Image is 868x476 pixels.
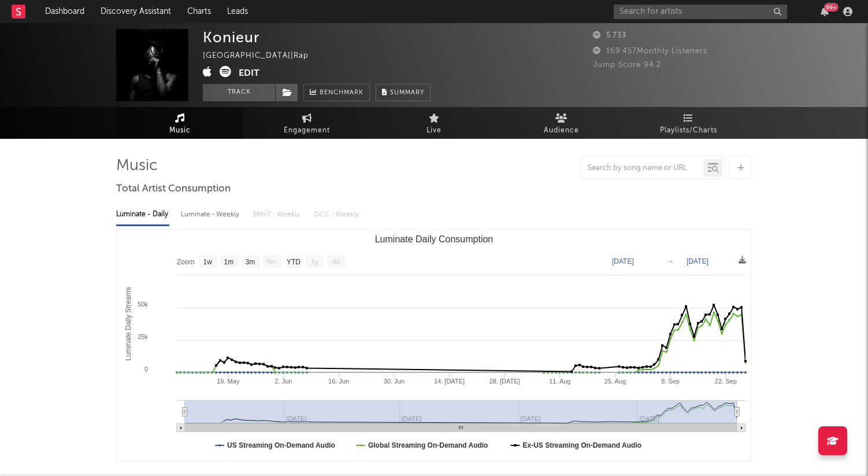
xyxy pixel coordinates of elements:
[370,107,498,139] a: Live
[320,86,363,100] span: Benchmark
[582,164,704,173] input: Search by song name or URL
[169,124,191,138] span: Music
[376,84,431,101] button: Summary
[523,441,642,449] text: Ex-US Streaming On-Demand Audio
[375,234,494,244] text: Luminate Daily Consumption
[544,124,579,138] span: Audience
[116,205,169,224] div: Luminate - Daily
[117,230,751,461] svg: Luminate Daily Consumption
[203,84,275,101] button: Track
[217,378,240,385] text: 19. May
[116,182,231,196] span: Total Artist Consumption
[824,3,839,12] div: 99 +
[275,378,292,385] text: 2. Jun
[287,258,301,266] text: YTD
[116,107,243,139] a: Music
[612,257,634,265] text: [DATE]
[614,5,787,19] input: Search for artists
[177,258,195,266] text: Zoom
[593,47,707,55] span: 169 457 Monthly Listeners
[203,49,322,63] div: [GEOGRAPHIC_DATA] | Rap
[625,107,752,139] a: Playlists/Charts
[284,124,330,138] span: Engagement
[667,257,674,265] text: →
[821,7,829,16] button: 99+
[368,441,488,449] text: Global Streaming On-Demand Audio
[332,258,339,266] text: All
[549,378,570,385] text: 11. Aug
[434,378,465,385] text: 14. [DATE]
[144,366,148,372] text: 0
[203,29,259,46] div: Konieur
[303,84,370,101] a: Benchmark
[390,90,424,96] span: Summary
[181,205,242,224] div: Luminate - Weekly
[124,287,132,360] text: Luminate Daily Streams
[203,258,213,266] text: 1w
[311,258,318,266] text: 1y
[138,333,148,340] text: 25k
[498,107,625,139] a: Audience
[604,378,626,385] text: 25. Aug
[384,378,405,385] text: 30. Jun
[267,258,277,266] text: 6m
[243,107,370,139] a: Engagement
[489,378,520,385] text: 28. [DATE]
[687,257,709,265] text: [DATE]
[328,378,349,385] text: 16. Jun
[239,66,259,80] button: Edit
[593,32,626,39] span: 5 733
[426,124,442,138] span: Live
[715,378,737,385] text: 22. Sep
[224,258,234,266] text: 1m
[138,301,148,308] text: 50k
[227,441,335,449] text: US Streaming On-Demand Audio
[660,124,717,138] span: Playlists/Charts
[246,258,255,266] text: 3m
[661,378,680,385] text: 8. Sep
[593,61,661,69] span: Jump Score: 94.2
